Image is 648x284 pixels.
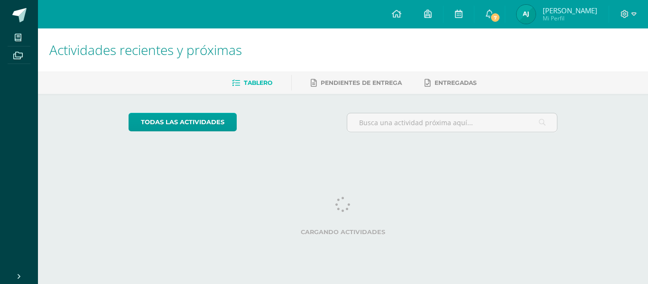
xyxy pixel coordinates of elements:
[425,75,477,91] a: Entregadas
[347,113,557,132] input: Busca una actividad próxima aquí...
[435,79,477,86] span: Entregadas
[517,5,536,24] img: d6bd42da226ace9c498a16969a92391f.png
[244,79,272,86] span: Tablero
[129,113,237,131] a: todas las Actividades
[321,79,402,86] span: Pendientes de entrega
[311,75,402,91] a: Pendientes de entrega
[49,41,242,59] span: Actividades recientes y próximas
[232,75,272,91] a: Tablero
[543,6,597,15] span: [PERSON_NAME]
[129,229,558,236] label: Cargando actividades
[490,12,500,23] span: 7
[543,14,597,22] span: Mi Perfil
